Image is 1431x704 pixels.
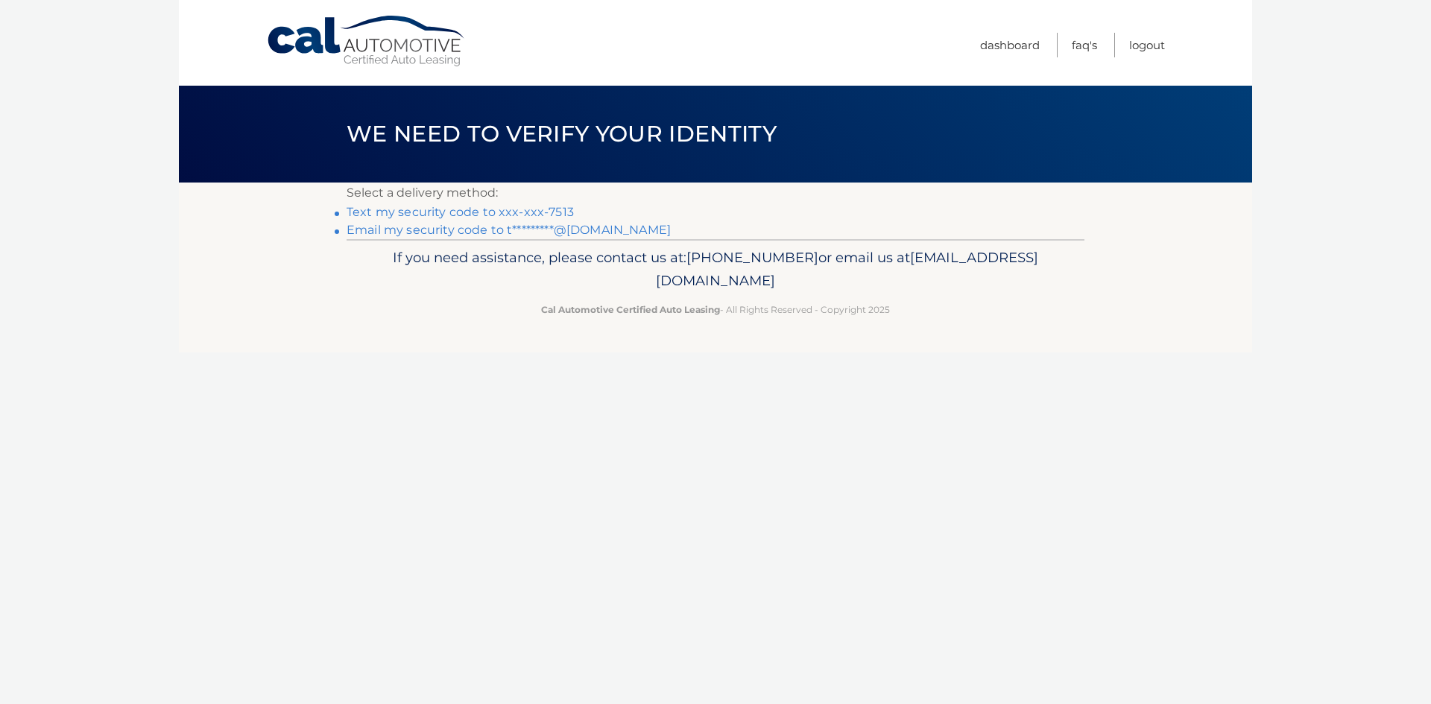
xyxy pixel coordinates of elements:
[347,205,574,219] a: Text my security code to xxx-xxx-7513
[266,15,467,68] a: Cal Automotive
[686,249,818,266] span: [PHONE_NUMBER]
[541,304,720,315] strong: Cal Automotive Certified Auto Leasing
[1072,33,1097,57] a: FAQ's
[356,246,1075,294] p: If you need assistance, please contact us at: or email us at
[347,120,777,148] span: We need to verify your identity
[980,33,1040,57] a: Dashboard
[356,302,1075,317] p: - All Rights Reserved - Copyright 2025
[347,223,671,237] a: Email my security code to t*********@[DOMAIN_NAME]
[347,183,1084,203] p: Select a delivery method:
[1129,33,1165,57] a: Logout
